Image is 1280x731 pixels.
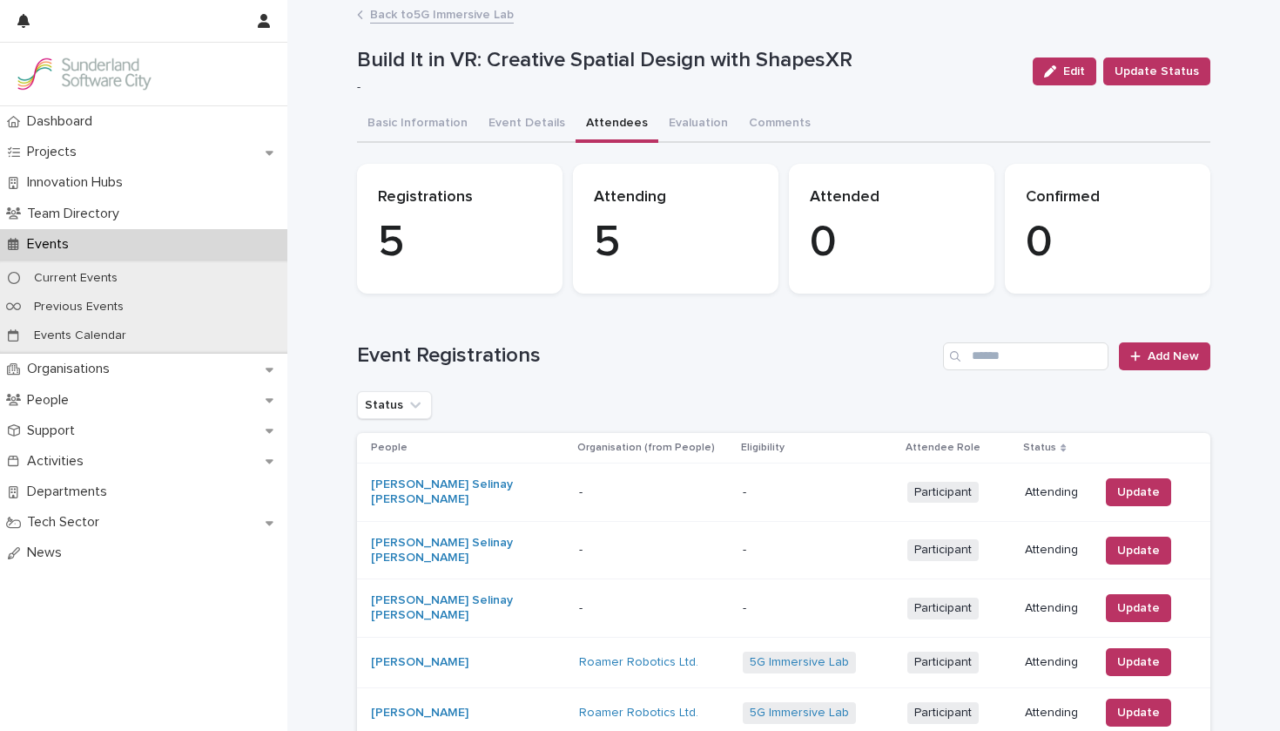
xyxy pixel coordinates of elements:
[357,80,1012,95] p: -
[1025,601,1085,616] p: Attending
[579,655,698,670] a: Roamer Robotics Ltd.
[1115,63,1199,80] span: Update Status
[1106,478,1171,506] button: Update
[907,702,979,724] span: Participant
[357,637,1210,687] tr: [PERSON_NAME] Roamer Robotics Ltd. 5G Immersive Lab ParticipantAttendingUpdate
[1106,537,1171,565] button: Update
[1119,342,1210,370] a: Add New
[20,206,133,222] p: Team Directory
[577,438,715,457] p: Organisation (from People)
[357,48,1019,73] p: Build It in VR: Creative Spatial Design with ShapesXR
[1025,543,1085,558] p: Attending
[579,543,729,558] p: -
[907,598,979,619] span: Participant
[906,438,980,457] p: Attendee Role
[371,438,408,457] p: People
[20,113,106,130] p: Dashboard
[20,300,138,315] p: Previous Events
[1103,58,1210,85] button: Update Status
[371,655,468,670] a: [PERSON_NAME]
[1117,704,1160,721] span: Update
[579,601,729,616] p: -
[20,392,83,409] p: People
[1117,484,1160,501] span: Update
[943,342,1108,370] input: Search
[1033,58,1096,85] button: Edit
[1106,594,1171,622] button: Update
[20,423,89,439] p: Support
[357,521,1210,579] tr: [PERSON_NAME] Selinay [PERSON_NAME] --ParticipantAttendingUpdate
[357,106,478,143] button: Basic Information
[20,514,113,531] p: Tech Sector
[1148,350,1199,362] span: Add New
[1063,65,1085,78] span: Edit
[14,57,153,91] img: Kay6KQejSz2FjblR6DWv
[378,217,542,269] p: 5
[750,706,849,721] a: 5G Immersive Lab
[1117,599,1160,617] span: Update
[750,655,849,670] a: 5G Immersive Lab
[907,482,979,504] span: Participant
[20,361,124,377] p: Organisations
[738,106,821,143] button: Comments
[371,477,545,507] a: [PERSON_NAME] Selinay [PERSON_NAME]
[371,706,468,721] a: [PERSON_NAME]
[579,706,698,721] a: Roamer Robotics Ltd.
[20,484,121,500] p: Departments
[20,328,140,343] p: Events Calendar
[1106,648,1171,676] button: Update
[743,543,893,558] p: -
[1023,438,1056,457] p: Status
[20,453,98,470] p: Activities
[371,593,545,623] a: [PERSON_NAME] Selinay [PERSON_NAME]
[743,485,893,500] p: -
[20,174,137,191] p: Innovation Hubs
[370,3,514,24] a: Back to5G Immersive Lab
[20,236,83,253] p: Events
[1117,542,1160,559] span: Update
[1025,655,1085,670] p: Attending
[1025,706,1085,721] p: Attending
[576,106,658,143] button: Attendees
[907,652,979,673] span: Participant
[579,485,729,500] p: -
[743,601,893,616] p: -
[1117,653,1160,671] span: Update
[478,106,576,143] button: Event Details
[20,144,91,160] p: Projects
[1025,485,1085,500] p: Attending
[741,438,785,457] p: Eligibility
[357,343,936,369] h1: Event Registrations
[810,188,973,207] p: Attended
[371,536,545,565] a: [PERSON_NAME] Selinay [PERSON_NAME]
[594,217,758,269] p: 5
[658,106,738,143] button: Evaluation
[1026,217,1189,269] p: 0
[378,188,542,207] p: Registrations
[1026,188,1189,207] p: Confirmed
[594,188,758,207] p: Attending
[357,579,1210,638] tr: [PERSON_NAME] Selinay [PERSON_NAME] --ParticipantAttendingUpdate
[20,545,76,561] p: News
[810,217,973,269] p: 0
[20,271,131,286] p: Current Events
[1106,699,1171,727] button: Update
[907,539,979,561] span: Participant
[357,391,432,419] button: Status
[357,464,1210,522] tr: [PERSON_NAME] Selinay [PERSON_NAME] --ParticipantAttendingUpdate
